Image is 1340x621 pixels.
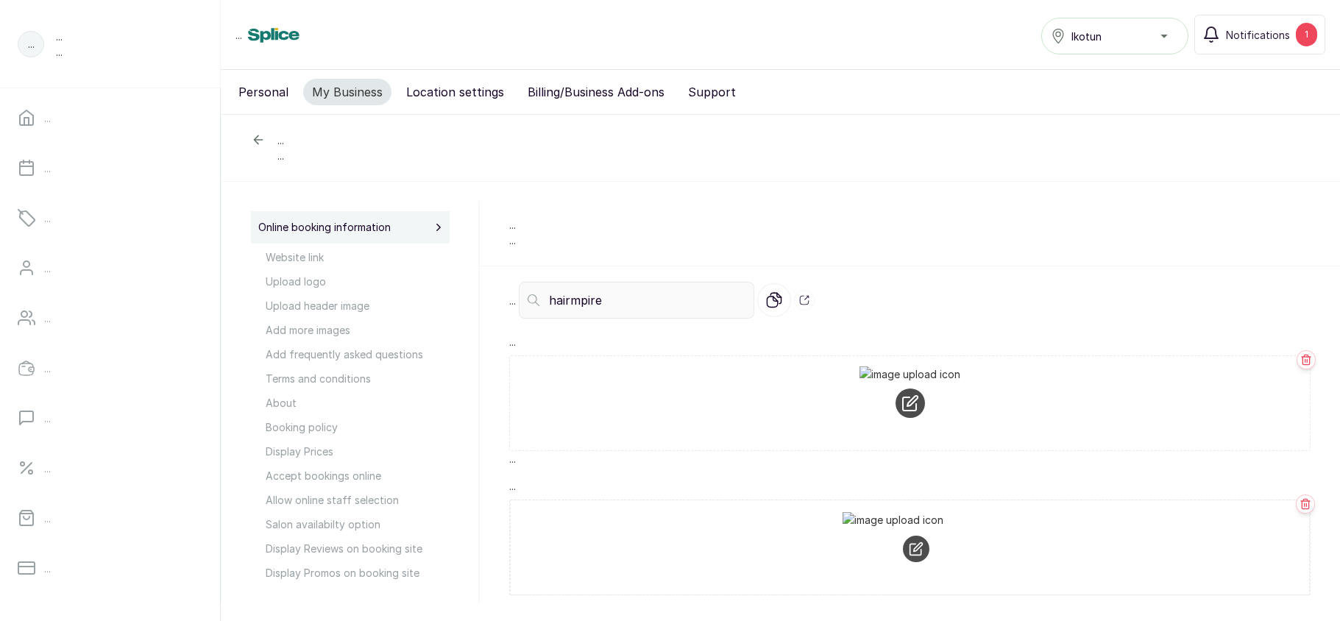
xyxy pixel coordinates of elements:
p: ... [277,132,1311,148]
p: ... [56,29,63,44]
span: Upload logo [266,274,450,289]
button: Notifications1 [1194,15,1325,54]
button: Support [679,79,745,105]
a: ... [12,297,208,338]
span: Display Reviews on booking site [266,541,450,556]
a: ... [12,247,208,288]
p: ... [56,44,63,60]
div: ... [235,27,395,43]
button: Billing/Business Add-ons [519,79,673,105]
button: Location settings [397,79,513,105]
a: ... [12,397,208,439]
span: Display Prices [266,444,450,459]
p: ... [44,110,51,126]
p: ... [509,334,1311,349]
p: ... [44,461,51,476]
span: Notifications [1226,27,1290,43]
a: ... [12,197,208,238]
p: ... [44,160,51,176]
a: ... [12,497,208,539]
button: My Business [303,79,391,105]
input: Enter name [519,282,754,319]
span: Booking policy [266,419,450,435]
a: ... [12,347,208,388]
p: ... [277,148,1311,163]
p: ... [509,293,516,308]
span: Salon availabilty option [266,517,450,532]
p: ... [509,451,1311,466]
span: Accept bookings online [266,468,450,483]
div: 1 [1296,23,1317,46]
button: Ikotun [1041,18,1188,54]
button: Personal [230,79,297,105]
span: Ikotun [1071,29,1102,44]
p: ... [509,478,1311,494]
p: ... [44,210,51,226]
p: ... [509,233,1311,248]
p: ... [44,411,51,426]
p: ... [44,561,51,576]
p: ... [509,217,1311,233]
a: ... [12,97,208,138]
span: Website link [266,249,450,265]
p: ... [44,310,51,326]
span: Terms and conditions [266,371,450,386]
a: ... [12,147,208,188]
a: ... [12,547,208,589]
span: Add more images [266,322,450,338]
span: Add frequently asked questions [266,347,450,362]
span: Allow online staff selection [266,492,450,508]
p: ... [44,260,51,276]
a: ... [12,447,208,489]
p: ... [28,36,35,52]
p: ... [44,511,51,526]
span: About [266,395,450,411]
p: ... [44,361,51,376]
span: Display Promos on booking site [266,565,450,581]
span: Upload header image [266,298,450,313]
span: Online booking information [258,220,391,235]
